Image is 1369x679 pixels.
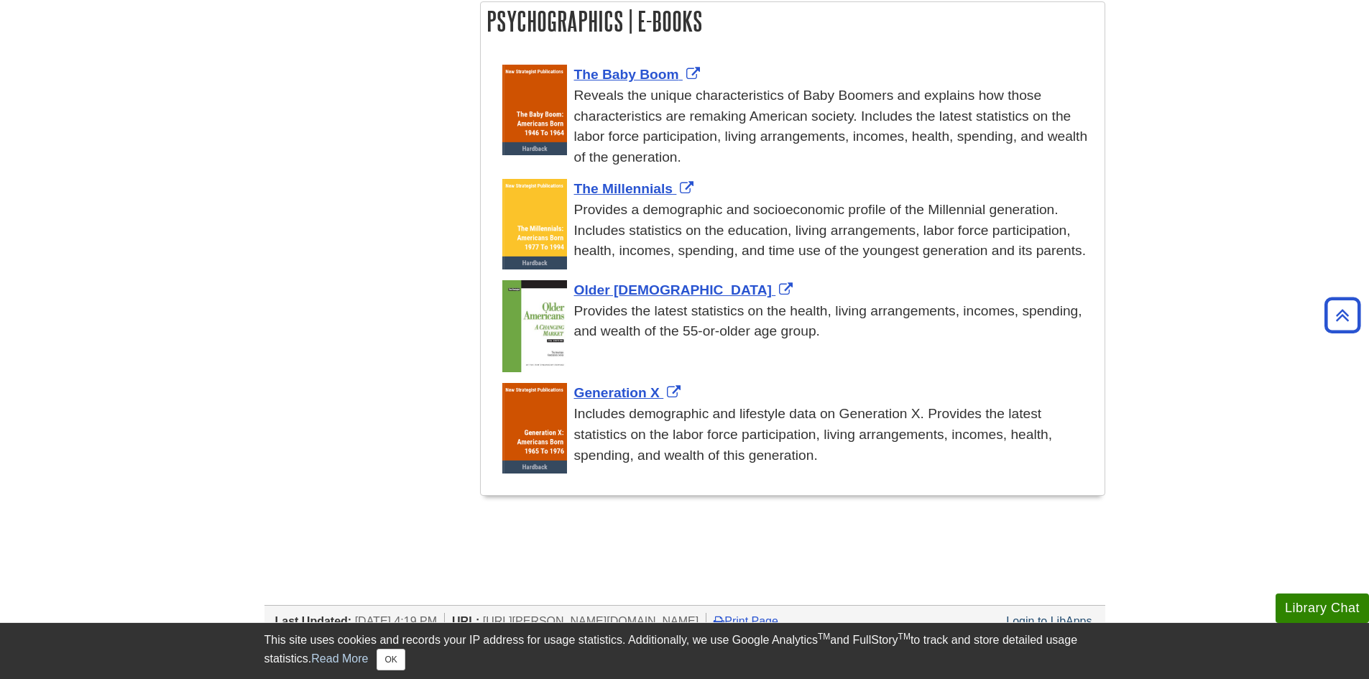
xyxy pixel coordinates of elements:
span: [DATE] 4:19 PM [355,615,437,627]
i: Print Page [714,615,724,627]
div: Includes demographic and lifestyle data on Generation X. Provides the latest statistics on the la... [502,404,1097,466]
img: Cover Art [502,65,567,155]
sup: TM [898,632,911,642]
h2: Psychographics | E-Books [481,2,1105,40]
a: Link opens in new window [574,385,685,400]
div: Provides the latest statistics on the health, living arrangements, incomes, spending, and wealth ... [502,301,1097,343]
img: Cover Art [502,280,567,373]
a: Read More [311,652,368,665]
img: Cover Art [502,179,567,269]
a: Back to Top [1319,305,1365,325]
img: Cover Art [502,383,567,474]
a: Print Page [714,615,778,627]
a: Link opens in new window [574,67,704,82]
div: This site uses cookies and records your IP address for usage statistics. Additionally, we use Goo... [264,632,1105,670]
span: The Millennials [574,181,673,196]
a: Link opens in new window [574,282,797,297]
span: Last Updated: [275,615,352,627]
button: Close [377,649,405,670]
span: Older [DEMOGRAPHIC_DATA] [574,282,772,297]
span: URL: [452,615,479,627]
div: Reveals the unique characteristics of Baby Boomers and explains how those characteristics are rem... [502,86,1097,168]
sup: TM [818,632,830,642]
a: Login to LibApps [1006,615,1092,627]
span: Generation X [574,385,660,400]
a: Link opens in new window [574,181,698,196]
span: The Baby Boom [574,67,679,82]
div: Provides a demographic and socioeconomic profile of the Millennial generation. Includes statistic... [502,200,1097,262]
button: Library Chat [1276,593,1369,623]
span: [URL][PERSON_NAME][DOMAIN_NAME] [483,615,699,627]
